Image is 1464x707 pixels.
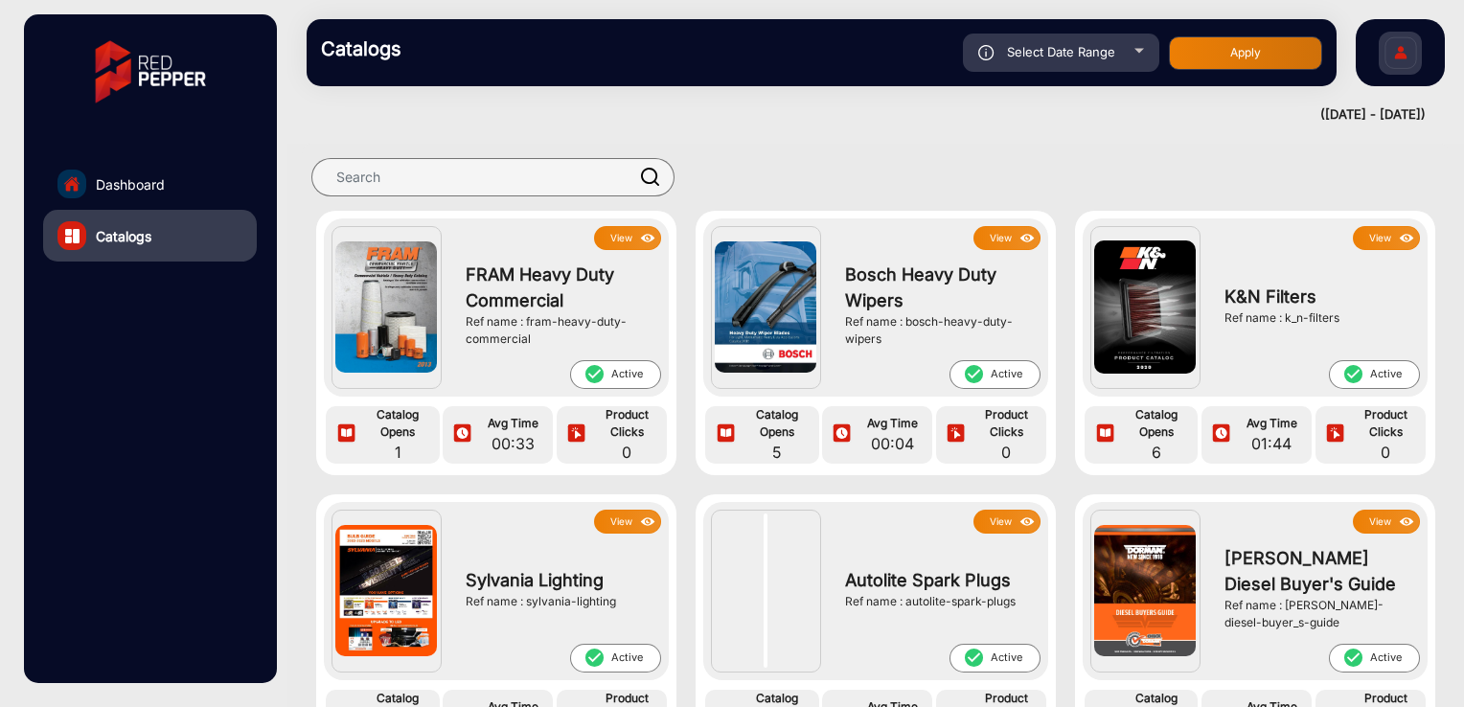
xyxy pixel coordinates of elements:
img: Autolite Spark Plugs [764,513,767,668]
a: Dashboard [43,158,257,210]
span: Active [949,644,1041,673]
div: ([DATE] - [DATE]) [287,105,1426,125]
img: Dorman Diesel Buyer's Guide [1094,525,1196,656]
span: 0 [592,441,663,464]
mat-icon: check_circle [1342,363,1363,385]
div: Ref name : autolite-spark-plugs [845,593,1031,610]
mat-icon: check_circle [963,647,984,669]
span: Autolite Spark Plugs [845,567,1031,593]
div: Ref name : [PERSON_NAME]-diesel-buyer_s-guide [1224,597,1410,631]
div: Ref name : bosch-heavy-duty-wipers [845,313,1031,348]
span: 0 [1350,441,1421,464]
img: icon [1210,423,1232,445]
span: Bosch Heavy Duty Wipers [845,262,1031,313]
button: Viewicon [973,226,1041,250]
img: vmg-logo [81,24,219,120]
span: Product Clicks [1350,406,1421,441]
mat-icon: check_circle [583,363,605,385]
span: 6 [1120,441,1193,464]
button: Viewicon [1353,510,1420,534]
span: FRAM Heavy Duty Commercial [466,262,652,313]
span: 1 [361,441,434,464]
button: Viewicon [594,226,661,250]
img: icon [565,423,587,445]
img: icon [1017,228,1039,249]
img: icon [1094,423,1116,445]
img: icon [831,423,853,445]
button: Viewicon [1353,226,1420,250]
span: Sylvania Lighting [466,567,652,593]
span: Avg Time [1237,415,1308,432]
a: Catalogs [43,210,257,262]
img: Sign%20Up.svg [1381,22,1421,89]
span: 0 [971,441,1041,464]
span: Select Date Range [1007,44,1115,59]
span: Active [570,360,661,389]
span: [PERSON_NAME] Diesel Buyer's Guide [1224,545,1410,597]
button: Viewicon [594,510,661,534]
img: icon [978,45,995,60]
span: Avg Time [478,415,549,432]
img: Bosch Heavy Duty Wipers [715,241,816,373]
img: icon [451,423,473,445]
img: prodSearch.svg [641,168,660,186]
img: icon [637,512,659,533]
span: Active [570,644,661,673]
span: Catalog Opens [741,406,813,441]
span: Product Clicks [971,406,1041,441]
button: Apply [1169,36,1322,70]
input: Search [311,158,675,196]
img: icon [1324,423,1346,445]
span: 5 [741,441,813,464]
button: Viewicon [973,510,1041,534]
img: icon [335,423,357,445]
img: home [63,175,80,193]
span: 00:04 [858,432,928,455]
img: FRAM Heavy Duty Commercial [335,241,437,373]
span: Active [949,360,1041,389]
img: K&N Filters [1094,240,1196,374]
span: Active [1329,360,1420,389]
div: Ref name : sylvania-lighting [466,593,652,610]
span: 00:33 [478,432,549,455]
img: icon [1017,512,1039,533]
div: Ref name : k_n-filters [1224,309,1410,327]
img: icon [637,228,659,249]
mat-icon: check_circle [583,647,605,669]
img: icon [1396,228,1418,249]
span: Catalog Opens [361,406,434,441]
mat-icon: check_circle [1342,647,1363,669]
img: icon [715,423,737,445]
img: icon [1396,512,1418,533]
span: Avg Time [858,415,928,432]
h3: Catalogs [321,37,589,60]
span: Active [1329,644,1420,673]
span: Product Clicks [592,406,663,441]
mat-icon: check_circle [963,363,984,385]
img: icon [945,423,967,445]
img: Sylvania Lighting [335,525,437,657]
div: Ref name : fram-heavy-duty-commercial [466,313,652,348]
span: Dashboard [96,174,165,194]
span: K&N Filters [1224,284,1410,309]
img: catalog [65,229,80,243]
span: Catalogs [96,226,151,246]
span: 01:44 [1237,432,1308,455]
span: Catalog Opens [1120,406,1193,441]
